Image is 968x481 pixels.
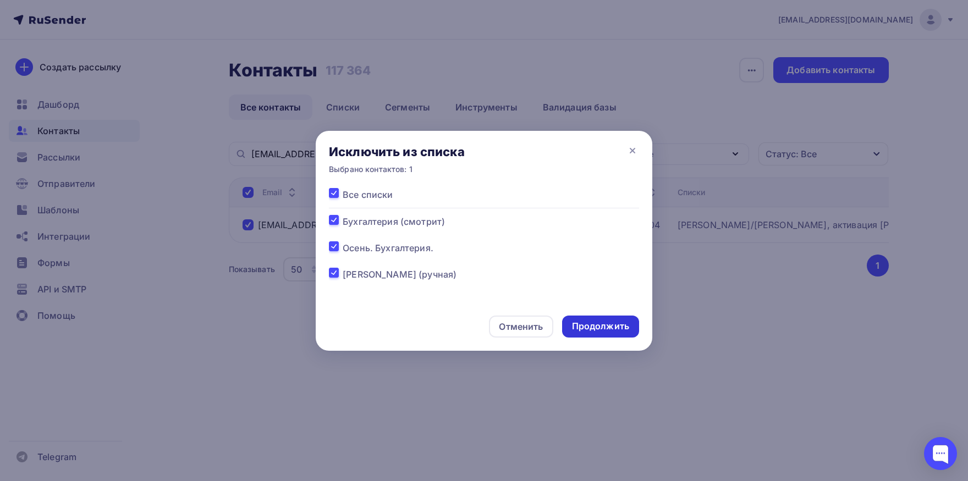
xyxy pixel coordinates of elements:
span: Бухгалтерия (смотрит) [343,215,445,228]
div: Исключить из списка [329,144,465,159]
span: Осень. Бухгалтерия. [343,241,433,255]
div: Продолжить [572,320,629,333]
div: Отменить [499,320,543,333]
span: Все списки [343,188,393,201]
div: Выбрано контактов: 1 [329,164,465,175]
span: [PERSON_NAME] (ручная) [343,268,457,281]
